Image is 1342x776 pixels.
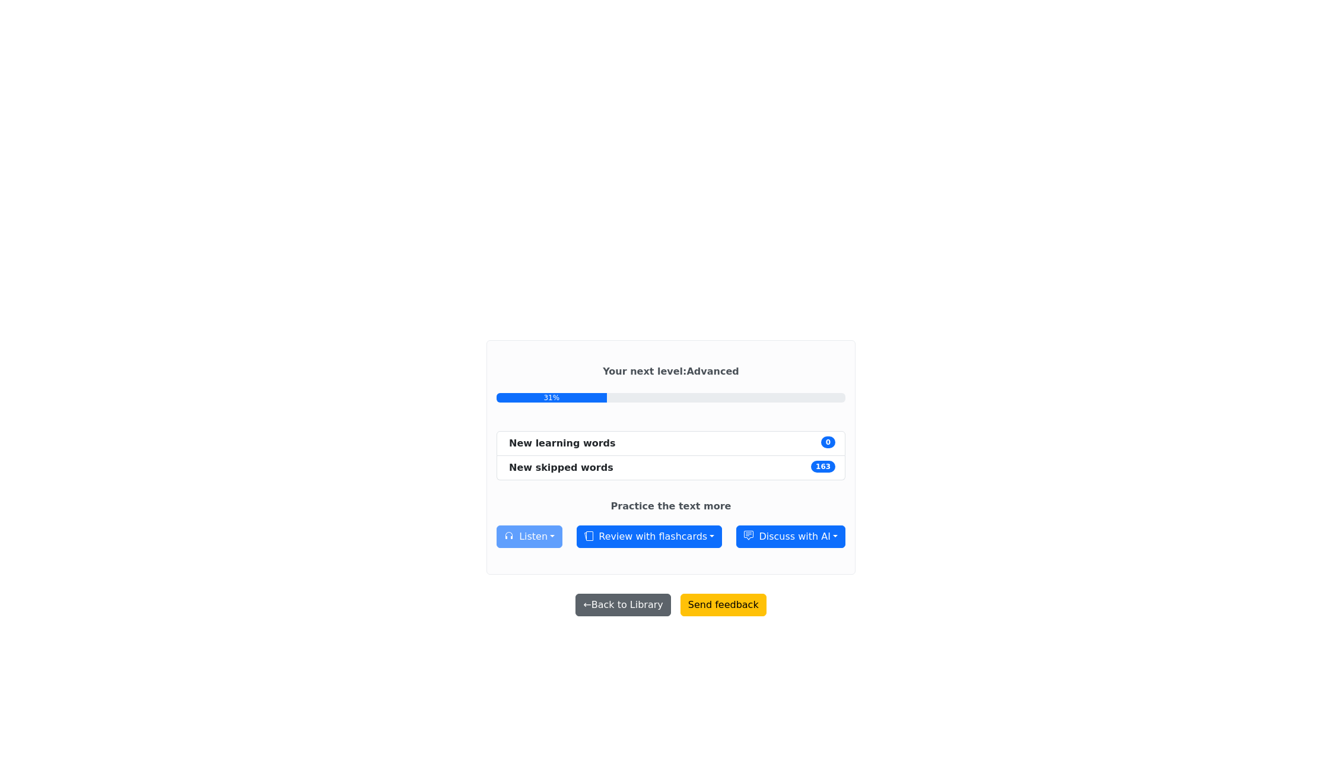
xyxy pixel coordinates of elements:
[571,594,675,605] a: ←Back to Library
[497,393,845,403] a: 31%
[603,366,739,377] strong: Your next level : Advanced
[577,525,722,548] button: Review with flashcards
[575,594,670,616] button: ←Back to Library
[509,461,613,475] div: New skipped words
[811,461,835,473] span: 163
[680,594,767,616] button: Send feedback
[497,393,606,403] div: 31%
[736,525,845,548] button: Discuss with AI
[509,436,616,451] div: New learning words
[611,501,732,512] strong: Practice the text more
[821,436,835,448] span: 0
